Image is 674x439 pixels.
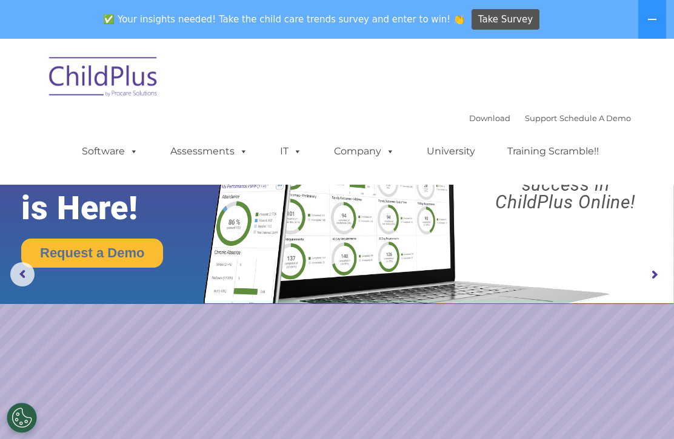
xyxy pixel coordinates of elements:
font: | [469,113,631,123]
span: Take Survey [478,9,533,30]
a: Support [525,113,557,123]
a: University [415,139,487,163]
a: Take Survey [472,9,540,30]
a: Assessments [158,139,260,163]
span: ✅ Your insights needed! Take the child care trends survey and enter to win! 👏 [99,8,470,31]
a: Request a Demo [21,239,163,268]
a: Training Scramble!! [495,139,611,163]
button: Cookies Settings [7,403,37,433]
a: Download [469,113,510,123]
img: ChildPlus by Procare Solutions [43,48,164,109]
a: IT [268,139,314,163]
rs-layer: The Future of ChildPlus is Here! [21,116,236,226]
a: Company [322,139,407,163]
a: Schedule A Demo [559,113,631,123]
rs-layer: Boost your productivity and streamline your success in ChildPlus Online! [465,123,666,211]
a: Software [70,139,150,163]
